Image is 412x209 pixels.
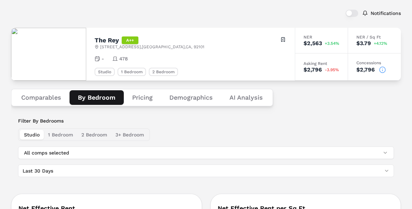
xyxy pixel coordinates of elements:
div: NER / Sq Ft [356,35,393,39]
div: NER [304,35,339,39]
button: 3+ Bedroom [111,130,148,140]
button: 1 Bedroom [44,130,77,140]
span: [STREET_ADDRESS] , [GEOGRAPHIC_DATA] , CA , 92101 [100,44,204,50]
span: +3.54% [325,41,339,45]
div: 2 Bedroom [149,68,178,76]
button: All comps selected [18,147,394,159]
span: 478 [119,55,128,62]
button: Pricing [124,90,161,105]
div: $2,796 [304,67,322,73]
div: Asking Rent [304,61,339,66]
button: Demographics [161,90,221,105]
label: Notifications [371,11,401,16]
div: Studio [95,68,115,76]
button: Comparables [13,90,70,105]
h2: The Rey [95,37,119,43]
button: Studio [20,130,44,140]
div: $2,796 [356,67,375,73]
div: Concessions [356,61,393,65]
button: 2 Bedroom [77,130,111,140]
div: A++ [122,36,138,44]
div: $3.79 [356,41,371,46]
span: +4.12% [374,41,387,45]
label: Filter By Bedrooms [18,117,394,124]
button: By Bedroom [70,90,124,105]
span: -3.95% [325,68,339,72]
span: - [102,55,104,62]
button: AI Analysis [221,90,271,105]
div: 1 Bedroom [118,68,146,76]
div: $2,563 [304,41,322,46]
